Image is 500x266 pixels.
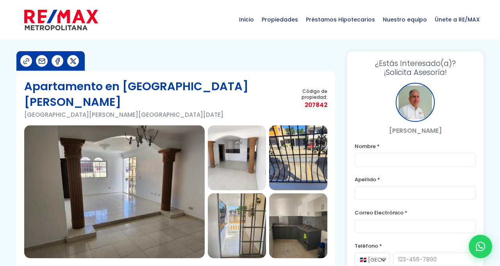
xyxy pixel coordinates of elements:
img: remax-metropolitana-logo [24,8,98,32]
img: Compartir [69,57,77,65]
span: Nuestro equipo [379,8,431,31]
span: Inicio [235,8,258,31]
img: Apartamento en San Felipe [208,193,266,258]
label: Apellido * [355,175,476,184]
span: 207842 [285,100,327,110]
label: Nombre * [355,141,476,151]
img: Compartir [22,57,30,65]
span: Préstamos Hipotecarios [302,8,379,31]
span: Código de propiedad: [285,88,327,100]
span: Propiedades [258,8,302,31]
img: Apartamento en San Felipe [208,125,266,190]
label: Teléfono * [355,241,476,251]
h1: Apartamento en [GEOGRAPHIC_DATA][PERSON_NAME] [24,79,285,110]
img: Apartamento en San Felipe [24,125,205,258]
img: Compartir [54,57,62,65]
span: Únete a RE/MAX [431,8,484,31]
img: Apartamento en San Felipe [269,193,327,258]
p: [PERSON_NAME] [355,126,476,136]
img: Apartamento en San Felipe [269,125,327,190]
img: Compartir [38,57,46,65]
span: ¿Estás Interesado(a)? [355,59,476,68]
p: [GEOGRAPHIC_DATA][PERSON_NAME][GEOGRAPHIC_DATA][DATE] [24,110,285,120]
div: Enrique Perez [396,83,435,122]
label: Correo Electrónico * [355,208,476,218]
h3: ¡Solicita Asesoría! [355,59,476,77]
